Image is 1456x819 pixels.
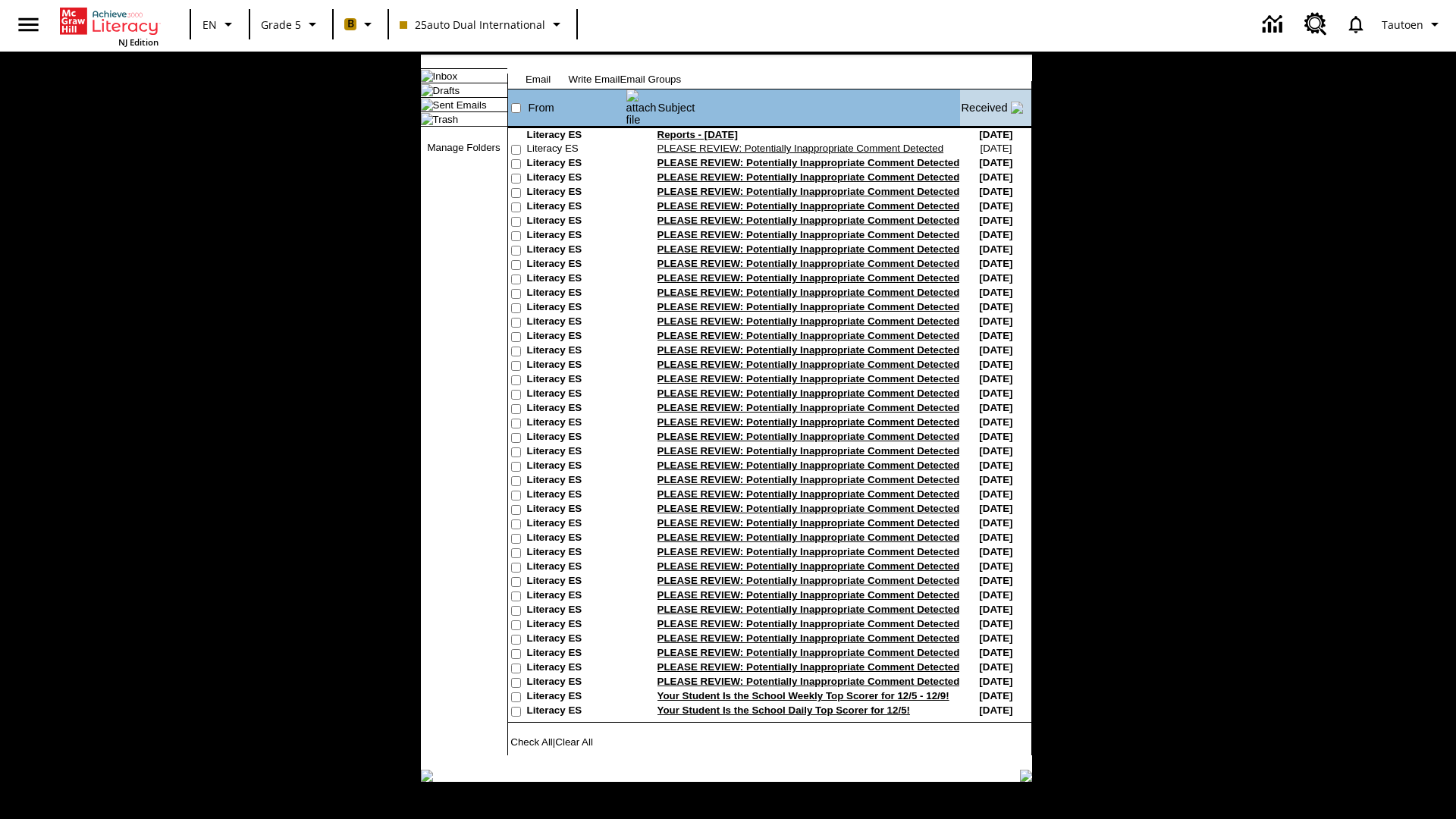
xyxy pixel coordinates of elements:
[508,736,665,748] td: |
[979,604,1012,615] nobr: [DATE]
[421,70,433,82] img: folder_icon_pick.gif
[527,200,626,215] td: Literacy ES
[527,632,626,647] td: Literacy ES
[657,445,960,457] a: PLEASE REVIEW: Potentially Inappropriate Comment Detected
[196,11,244,38] button: Language: EN, Select a language
[657,474,960,485] a: PLEASE REVIEW: Potentially Inappropriate Comment Detected
[394,11,572,38] button: Class: 25auto Dual International, Select your class
[527,690,626,704] td: Literacy ES
[433,99,487,111] a: Sent Emails
[1376,11,1450,38] button: Profile/Settings
[979,517,1012,529] nobr: [DATE]
[527,517,626,532] td: Literacy ES
[657,661,960,673] a: PLEASE REVIEW: Potentially Inappropriate Comment Detected
[527,445,626,460] td: Literacy ES
[527,330,626,344] td: Literacy ES
[527,157,626,171] td: Literacy ES
[527,243,626,258] td: Literacy ES
[255,11,328,38] button: Grade: Grade 5, Select a grade
[421,113,433,125] img: folder_icon.gif
[527,129,626,143] td: Literacy ES
[527,431,626,445] td: Literacy ES
[527,488,626,503] td: Literacy ES
[527,676,626,690] td: Literacy ES
[979,388,1012,399] nobr: [DATE]
[6,2,51,47] button: Open side menu
[527,287,626,301] td: Literacy ES
[527,315,626,330] td: Literacy ES
[657,171,960,183] a: PLEASE REVIEW: Potentially Inappropriate Comment Detected
[979,474,1012,485] nobr: [DATE]
[979,402,1012,413] nobr: [DATE]
[657,344,960,356] a: PLEASE REVIEW: Potentially Inappropriate Comment Detected
[979,704,1012,716] nobr: [DATE]
[657,431,960,442] a: PLEASE REVIEW: Potentially Inappropriate Comment Detected
[657,416,960,428] a: PLEASE REVIEW: Potentially Inappropriate Comment Detected
[421,84,433,96] img: folder_icon.gif
[979,243,1012,255] nobr: [DATE]
[527,460,626,474] td: Literacy ES
[657,546,960,557] a: PLEASE REVIEW: Potentially Inappropriate Comment Detected
[657,258,960,269] a: PLEASE REVIEW: Potentially Inappropriate Comment Detected
[527,344,626,359] td: Literacy ES
[979,431,1012,442] nobr: [DATE]
[657,359,960,370] a: PLEASE REVIEW: Potentially Inappropriate Comment Detected
[657,402,960,413] a: PLEASE REVIEW: Potentially Inappropriate Comment Detected
[60,5,158,48] div: Home
[527,272,626,287] td: Literacy ES
[657,560,960,572] a: PLEASE REVIEW: Potentially Inappropriate Comment Detected
[657,157,960,168] a: PLEASE REVIEW: Potentially Inappropriate Comment Detected
[400,17,545,33] span: 25auto Dual International
[657,632,960,644] a: PLEASE REVIEW: Potentially Inappropriate Comment Detected
[657,676,960,687] a: PLEASE REVIEW: Potentially Inappropriate Comment Detected
[527,546,626,560] td: Literacy ES
[979,647,1012,658] nobr: [DATE]
[569,74,620,85] a: Write Email
[510,736,553,748] a: Check All
[657,488,960,500] a: PLEASE REVIEW: Potentially Inappropriate Comment Detected
[979,445,1012,457] nobr: [DATE]
[979,344,1012,356] nobr: [DATE]
[657,287,960,298] a: PLEASE REVIEW: Potentially Inappropriate Comment Detected
[979,129,1012,140] nobr: [DATE]
[527,618,626,632] td: Literacy ES
[421,770,433,782] img: table_footer_left.gif
[657,589,960,601] a: PLEASE REVIEW: Potentially Inappropriate Comment Detected
[1020,770,1032,782] img: table_footer_right.gif
[979,503,1012,514] nobr: [DATE]
[433,71,458,82] a: Inbox
[657,532,960,543] a: PLEASE REVIEW: Potentially Inappropriate Comment Detected
[979,330,1012,341] nobr: [DATE]
[527,604,626,618] td: Literacy ES
[626,89,657,126] img: attach file
[527,388,626,402] td: Literacy ES
[347,14,354,33] span: B
[527,258,626,272] td: Literacy ES
[657,460,960,471] a: PLEASE REVIEW: Potentially Inappropriate Comment Detected
[979,186,1012,197] nobr: [DATE]
[1295,4,1336,45] a: Resource Center, Will open in new tab
[979,690,1012,701] nobr: [DATE]
[657,143,944,154] a: PLEASE REVIEW: Potentially Inappropriate Comment Detected
[338,11,383,38] button: Boost Class color is peach. Change class color
[657,618,960,629] a: PLEASE REVIEW: Potentially Inappropriate Comment Detected
[979,460,1012,471] nobr: [DATE]
[657,604,960,615] a: PLEASE REVIEW: Potentially Inappropriate Comment Detected
[657,186,960,197] a: PLEASE REVIEW: Potentially Inappropriate Comment Detected
[527,229,626,243] td: Literacy ES
[979,575,1012,586] nobr: [DATE]
[979,373,1012,384] nobr: [DATE]
[979,589,1012,601] nobr: [DATE]
[427,142,500,153] a: Manage Folders
[555,736,593,748] a: Clear All
[527,186,626,200] td: Literacy ES
[1011,102,1023,114] img: arrow_down.gif
[657,388,960,399] a: PLEASE REVIEW: Potentially Inappropriate Comment Detected
[657,503,960,514] a: PLEASE REVIEW: Potentially Inappropriate Comment Detected
[657,200,960,212] a: PLEASE REVIEW: Potentially Inappropriate Comment Detected
[657,517,960,529] a: PLEASE REVIEW: Potentially Inappropriate Comment Detected
[433,114,459,125] a: Trash
[527,560,626,575] td: Literacy ES
[657,690,949,701] a: Your Student Is the School Weekly Top Scorer for 12/5 - 12/9!
[620,74,681,85] a: Email Groups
